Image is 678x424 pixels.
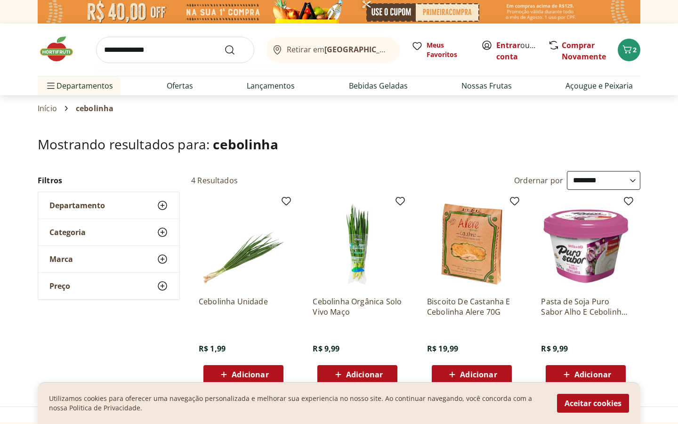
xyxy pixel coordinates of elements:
[224,44,247,56] button: Submit Search
[49,254,73,264] span: Marca
[203,365,283,384] button: Adicionar
[49,228,86,237] span: Categoria
[324,44,483,55] b: [GEOGRAPHIC_DATA]/[GEOGRAPHIC_DATA]
[546,365,626,384] button: Adicionar
[313,199,402,289] img: Cebolinha Orgânica Solo Vivo Maço
[514,175,563,186] label: Ordernar por
[562,40,606,62] a: Comprar Novamente
[45,74,56,97] button: Menu
[565,80,633,91] a: Açougue e Peixaria
[557,394,629,413] button: Aceitar cookies
[49,281,70,291] span: Preço
[427,41,470,59] span: Meus Favoritos
[317,365,397,384] button: Adicionar
[199,199,288,289] img: Cebolinha Unidade
[213,135,278,153] span: cebolinha
[541,296,630,317] a: Pasta de Soja Puro Sabor Alho E Cebolinha 175g
[427,296,517,317] a: Biscoito De Castanha E Cebolinha Alere 70G
[349,80,408,91] a: Bebidas Geladas
[541,199,630,289] img: Pasta de Soja Puro Sabor Alho E Cebolinha 175g
[38,171,180,190] h2: Filtros
[38,246,179,272] button: Marca
[618,39,640,61] button: Carrinho
[247,80,295,91] a: Lançamentos
[76,104,113,113] span: cebolinha
[496,40,520,50] a: Entrar
[432,365,512,384] button: Adicionar
[49,394,546,413] p: Utilizamos cookies para oferecer uma navegação personalizada e melhorar sua experiencia no nosso ...
[199,343,226,354] span: R$ 1,99
[427,199,517,289] img: Biscoito De Castanha E Cebolinha Alere 70G
[574,371,611,378] span: Adicionar
[38,219,179,245] button: Categoria
[266,37,400,63] button: Retirar em[GEOGRAPHIC_DATA]/[GEOGRAPHIC_DATA]
[49,201,105,210] span: Departamento
[346,371,383,378] span: Adicionar
[541,343,568,354] span: R$ 9,99
[96,37,254,63] input: search
[167,80,193,91] a: Ofertas
[427,343,458,354] span: R$ 19,99
[38,192,179,219] button: Departamento
[199,296,288,317] a: Cebolinha Unidade
[287,45,391,54] span: Retirar em
[461,80,512,91] a: Nossas Frutas
[38,137,640,152] h1: Mostrando resultados para:
[412,41,470,59] a: Meus Favoritos
[313,296,402,317] a: Cebolinha Orgânica Solo Vivo Maço
[313,343,339,354] span: R$ 9,99
[45,74,113,97] span: Departamentos
[38,104,57,113] a: Início
[191,175,238,186] h2: 4 Resultados
[38,273,179,299] button: Preço
[496,40,548,62] a: Criar conta
[496,40,538,62] span: ou
[460,371,497,378] span: Adicionar
[232,371,268,378] span: Adicionar
[633,45,637,54] span: 2
[38,35,85,63] img: Hortifruti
